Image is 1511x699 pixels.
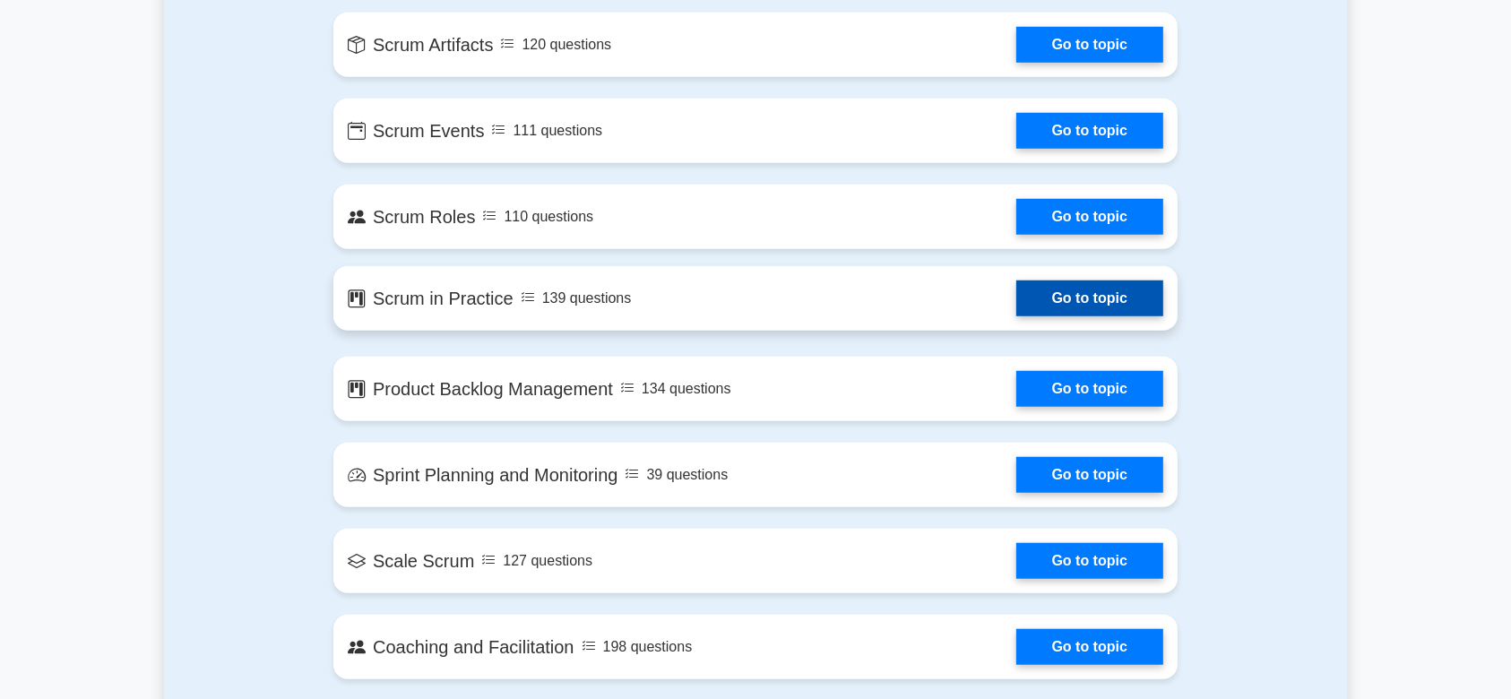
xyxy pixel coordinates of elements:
[1016,543,1163,579] a: Go to topic
[1016,457,1163,493] a: Go to topic
[1016,27,1163,63] a: Go to topic
[1016,280,1163,316] a: Go to topic
[1016,371,1163,407] a: Go to topic
[1016,629,1163,665] a: Go to topic
[1016,113,1163,149] a: Go to topic
[1016,199,1163,235] a: Go to topic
